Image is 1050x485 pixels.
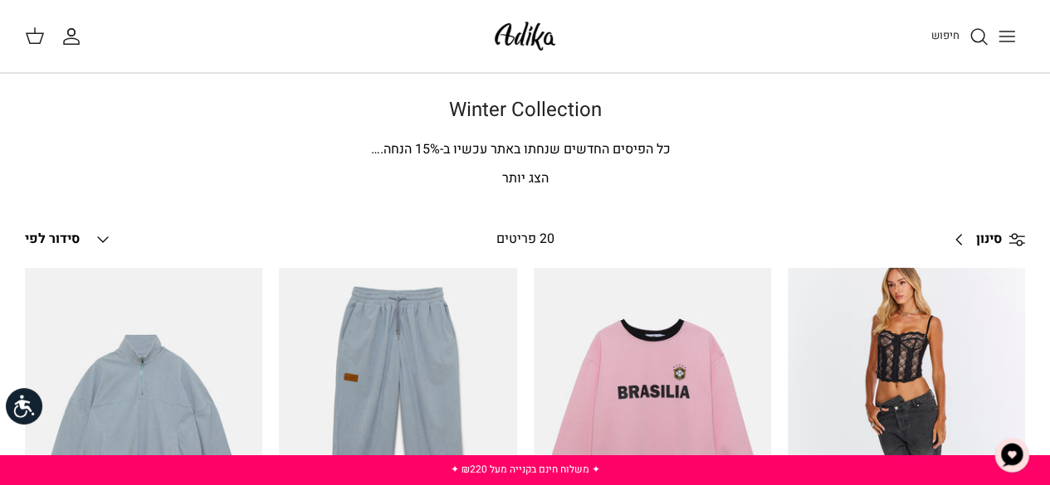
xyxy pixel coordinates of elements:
[451,462,600,477] a: ✦ משלוח חינם בקנייה מעל ₪220 ✦
[371,139,440,159] span: % הנחה.
[61,27,88,46] a: החשבון שלי
[490,17,560,56] img: Adika IL
[931,27,960,43] span: חיפוש
[440,139,671,159] span: כל הפיסים החדשים שנחתו באתר עכשיו ב-
[25,168,1025,190] p: הצג יותר
[989,18,1025,55] button: Toggle menu
[943,220,1025,259] a: סינון
[976,229,1002,250] span: סינון
[987,430,1037,480] button: צ'אט
[415,139,430,159] span: 15
[931,27,989,46] a: חיפוש
[25,99,1025,123] h1: Winter Collection
[25,221,113,258] button: סידור לפי
[25,229,80,249] span: סידור לפי
[402,229,648,250] div: 20 פריטים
